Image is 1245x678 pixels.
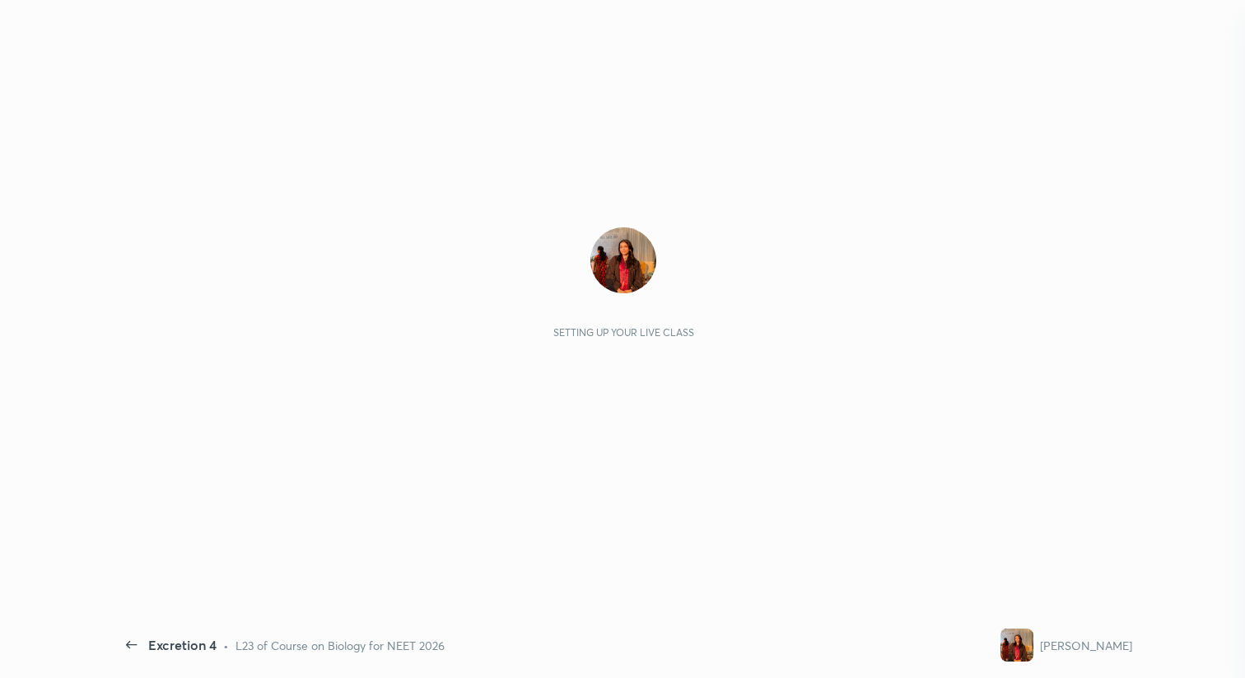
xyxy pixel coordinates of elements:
div: [PERSON_NAME] [1040,637,1132,654]
div: L23 of Course on Biology for NEET 2026 [235,637,445,654]
img: 9fba9e39355a4b27a121417188630cea.jpg [1000,629,1033,662]
div: Setting up your live class [553,326,694,339]
div: • [223,637,229,654]
img: 9fba9e39355a4b27a121417188630cea.jpg [590,227,656,293]
div: Excretion 4 [148,635,217,655]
